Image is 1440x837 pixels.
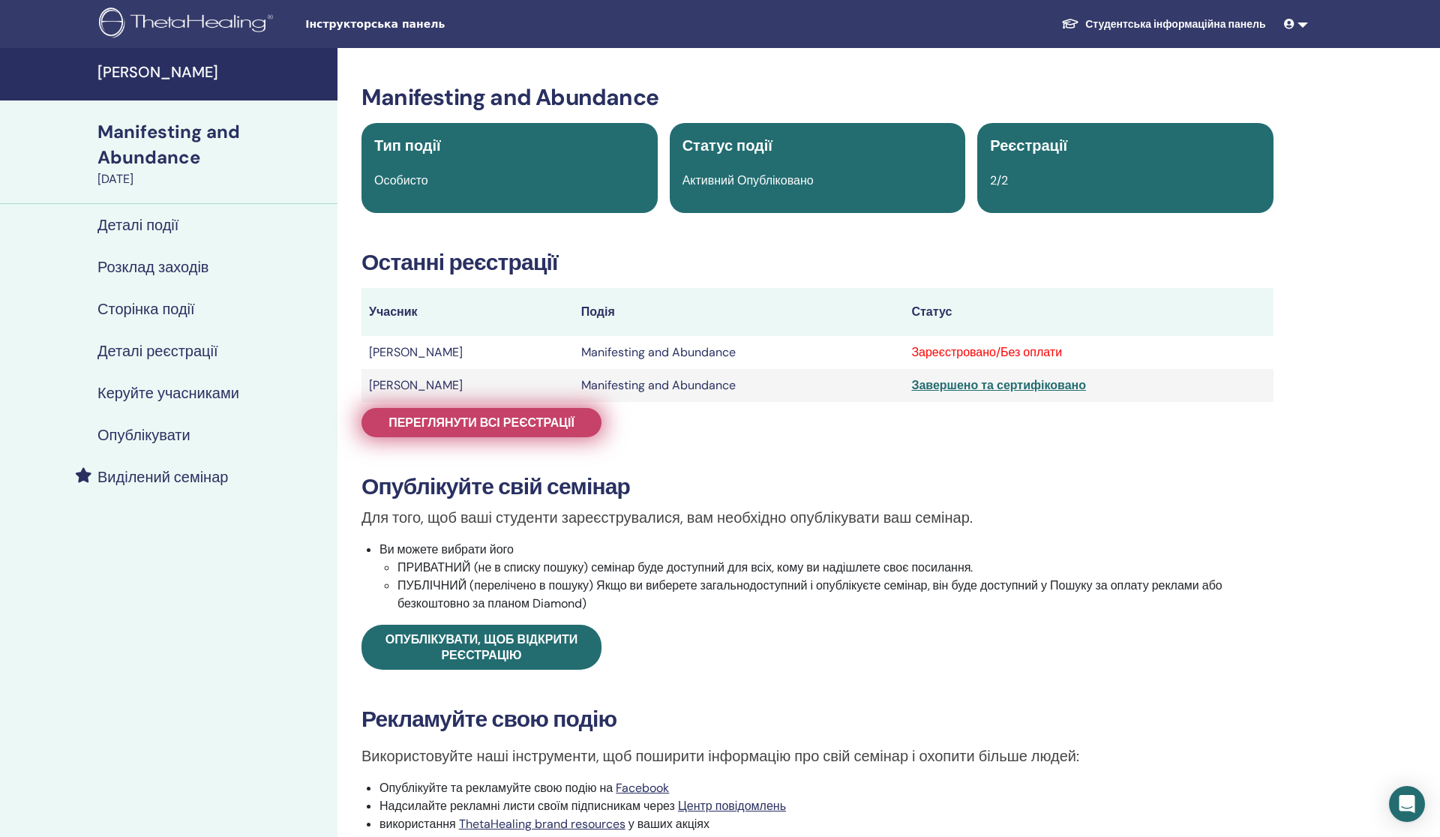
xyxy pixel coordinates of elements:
[97,426,190,444] h4: Опублікувати
[361,249,1273,276] h3: Останні реєстрації
[361,408,601,437] a: Переглянути всі реєстрації
[97,342,218,360] h4: Деталі реєстрації
[361,745,1273,767] p: Використовуйте наші інструменти, щоб поширити інформацію про свій семінар і охопити більше людей:
[99,7,278,41] img: logo.png
[459,816,625,832] a: ThetaHealing brand resources
[374,172,428,188] span: Особисто
[374,136,441,155] span: Тип події
[97,63,328,81] h4: [PERSON_NAME]
[1061,17,1079,30] img: graduation-cap-white.svg
[361,336,574,369] td: [PERSON_NAME]
[682,136,772,155] span: Статус події
[88,119,337,188] a: Manifesting and Abundance[DATE]
[911,376,1266,394] div: Завершено та сертифіковано
[1049,10,1277,38] a: Студентська інформаційна панель
[379,541,1273,613] li: Ви можете вибрати його
[97,384,239,402] h4: Керуйте учасниками
[904,288,1273,336] th: Статус
[361,506,1273,529] p: Для того, щоб ваші студенти зареєструвалися, вам необхідно опублікувати ваш семінар.
[97,300,195,318] h4: Сторінка події
[682,172,814,188] span: Активний Опубліковано
[678,798,786,814] a: Центр повідомлень
[361,473,1273,500] h3: Опублікуйте свій семінар
[574,369,904,402] td: Manifesting and Abundance
[379,797,1273,815] li: Надсилайте рекламні листи своїм підписникам через
[97,258,208,276] h4: Розклад заходів
[385,631,577,663] span: Опублікувати, щоб відкрити реєстрацію
[990,136,1067,155] span: Реєстрації
[361,706,1273,733] h3: Рекламуйте свою подію
[97,216,178,234] h4: Деталі події
[361,369,574,402] td: [PERSON_NAME]
[379,779,1273,797] li: Опублікуйте та рекламуйте свою подію на
[361,625,601,670] a: Опублікувати, щоб відкрити реєстрацію
[990,172,1008,188] span: 2/2
[911,343,1266,361] div: Зареєстровано/Без оплати
[361,84,1273,111] h3: Manifesting and Abundance
[379,815,1273,833] li: використання у ваших акціях
[397,577,1273,613] li: ПУБЛІЧНИЙ (перелічено в пошуку) Якщо ви виберете загальнодоступний і опублікуєте семінар, він буд...
[388,415,574,430] span: Переглянути всі реєстрації
[574,336,904,369] td: Manifesting and Abundance
[361,288,574,336] th: Учасник
[305,16,530,32] span: Інструкторська панель
[1389,786,1425,822] div: Open Intercom Messenger
[397,559,1273,577] li: ПРИВАТНИЙ (не в списку пошуку) семінар буде доступний для всіх, кому ви надішлете своє посилання.
[97,170,328,188] div: [DATE]
[616,780,669,796] a: Facebook
[574,288,904,336] th: Подія
[97,468,228,486] h4: Виділений семінар
[97,119,328,170] div: Manifesting and Abundance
